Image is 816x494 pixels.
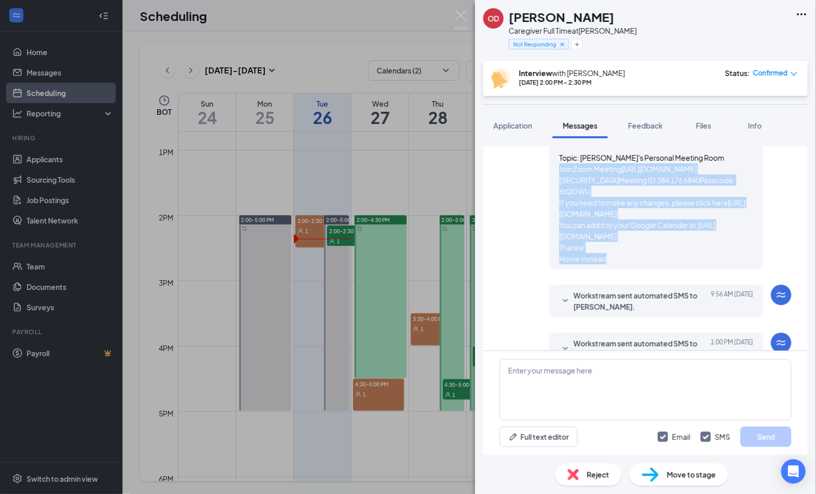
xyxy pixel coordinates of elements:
p: If you prefer an onsite interview, please reply to this message to get the location address. Topi... [559,118,753,197]
span: [DATE] 9:56 AM [711,290,753,312]
svg: Cross [559,41,566,48]
div: Open Intercom Messenger [781,459,806,484]
p: Home Instead [559,253,753,264]
svg: SmallChevronDown [559,343,572,355]
div: Status : [725,68,750,78]
span: Not Responding [513,40,556,48]
h1: [PERSON_NAME] [509,8,614,26]
div: with [PERSON_NAME] [519,68,625,78]
span: Application [493,121,532,130]
a: 384 176 6840 [657,176,700,185]
span: Reject [587,469,609,480]
span: down [790,70,798,78]
button: Full text editorPen [500,427,578,447]
div: [DATE] 2:00 PM - 2:30 PM [519,78,625,87]
svg: Ellipses [796,8,808,20]
svg: Plus [574,41,580,47]
p: You can add it to your Google Calendar at: [559,219,753,242]
span: Info [748,121,762,130]
span: Move to stage [667,469,716,480]
span: Confirmed [753,68,788,78]
span: [DATE] 1:00 PM [711,338,753,360]
span: Workstream sent automated SMS to [PERSON_NAME]. [574,290,707,312]
p: If you need to make any changes, please click here [559,197,753,219]
button: Send [740,427,792,447]
span: Workstream sent automated SMS to [PERSON_NAME]. [574,338,707,360]
svg: WorkstreamLogo [775,337,787,349]
p: Thanks! [559,242,753,253]
span: Feedback [628,121,663,130]
div: Caregiver Full Time at [PERSON_NAME] [509,26,637,36]
svg: SmallChevronDown [559,295,572,307]
a: [URL][DOMAIN_NAME][SECURITY_DATA] [559,164,697,185]
b: Interview [519,68,552,78]
div: OD [488,13,499,23]
span: Messages [563,121,598,130]
svg: WorkstreamLogo [775,289,787,301]
button: Plus [572,39,583,50]
span: Files [696,121,711,130]
svg: Pen [508,432,518,442]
